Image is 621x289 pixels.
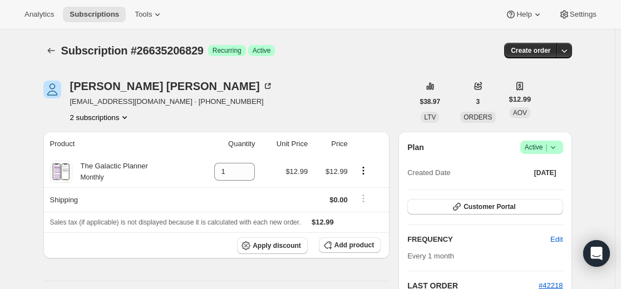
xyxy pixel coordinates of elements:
[70,10,119,19] span: Subscriptions
[511,46,550,55] span: Create order
[552,7,603,22] button: Settings
[43,187,193,212] th: Shipping
[213,46,241,55] span: Recurring
[43,81,61,98] span: Dianne Lee
[81,173,104,181] small: Monthly
[354,165,372,177] button: Product actions
[253,46,271,55] span: Active
[424,113,436,121] span: LTV
[319,237,381,253] button: Add product
[570,10,597,19] span: Settings
[534,168,556,177] span: [DATE]
[70,81,273,92] div: [PERSON_NAME] [PERSON_NAME]
[354,192,372,205] button: Shipping actions
[407,142,424,153] h2: Plan
[253,241,301,250] span: Apply discount
[61,44,204,57] span: Subscription #26635206829
[237,237,308,254] button: Apply discount
[545,143,547,152] span: |
[525,142,559,153] span: Active
[544,231,569,248] button: Edit
[413,94,447,109] button: $38.97
[476,97,480,106] span: 3
[43,132,193,156] th: Product
[509,94,531,105] span: $12.99
[550,234,563,245] span: Edit
[464,202,515,211] span: Customer Portal
[70,96,273,107] span: [EMAIL_ADDRESS][DOMAIN_NAME] · [PHONE_NUMBER]
[312,218,334,226] span: $12.99
[258,132,311,156] th: Unit Price
[407,252,454,260] span: Every 1 month
[24,10,54,19] span: Analytics
[499,7,549,22] button: Help
[407,167,450,178] span: Created Date
[50,218,301,226] span: Sales tax (if applicable) is not displayed because it is calculated with each new order.
[18,7,61,22] button: Analytics
[72,161,148,183] div: The Galactic Planner
[407,199,563,215] button: Customer Portal
[128,7,170,22] button: Tools
[334,241,374,250] span: Add product
[329,196,348,204] span: $0.00
[528,165,563,181] button: [DATE]
[504,43,557,58] button: Create order
[135,10,152,19] span: Tools
[407,234,550,245] h2: FREQUENCY
[311,132,351,156] th: Price
[583,240,610,267] div: Open Intercom Messenger
[513,109,527,117] span: AOV
[516,10,531,19] span: Help
[326,167,348,176] span: $12.99
[43,43,59,58] button: Subscriptions
[51,161,71,183] img: product img
[63,7,126,22] button: Subscriptions
[193,132,259,156] th: Quantity
[464,113,492,121] span: ORDERS
[70,112,131,123] button: Product actions
[420,97,441,106] span: $38.97
[285,167,308,176] span: $12.99
[470,94,487,109] button: 3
